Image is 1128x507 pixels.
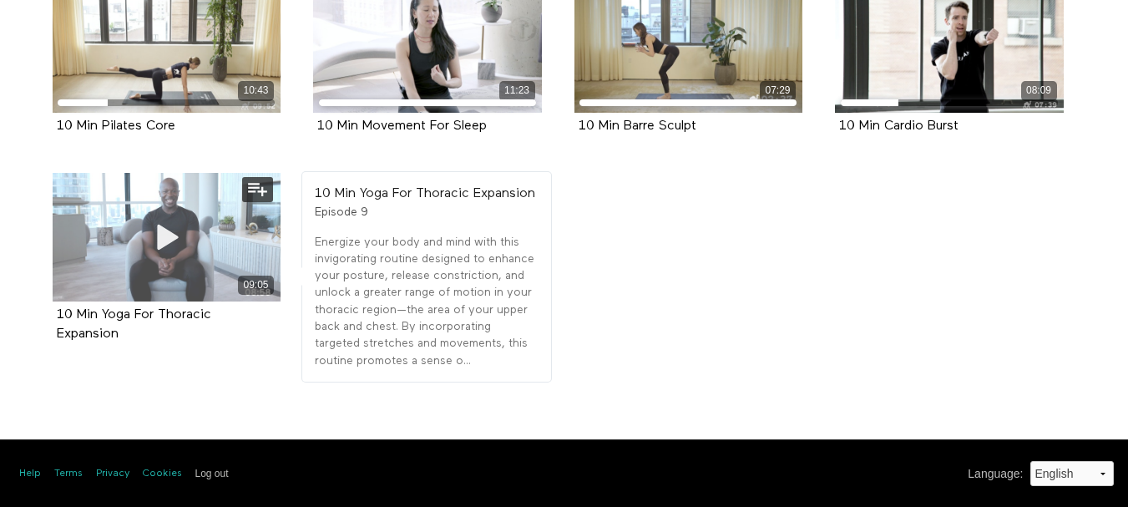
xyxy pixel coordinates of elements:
[19,467,41,481] a: Help
[760,81,796,100] div: 07:29
[315,234,539,369] p: Energize your body and mind with this invigorating routine designed to enhance your posture, rele...
[317,119,487,132] a: 10 Min Movement For Sleep
[1021,81,1057,100] div: 08:09
[238,81,274,100] div: 10:43
[57,308,211,340] a: 10 Min Yoga For Thoracic Expansion
[317,119,487,133] strong: 10 Min Movement For Sleep
[579,119,696,132] a: 10 Min Barre Sculpt
[499,81,535,100] div: 11:23
[315,187,535,200] strong: 10 Min Yoga For Thoracic Expansion
[315,206,368,218] span: Episode 9
[57,308,211,341] strong: 10 Min Yoga For Thoracic Expansion
[968,465,1023,483] label: Language :
[195,468,229,479] input: Log out
[579,119,696,133] strong: 10 Min Barre Sculpt
[839,119,959,132] a: 10 Min Cardio Burst
[839,119,959,133] strong: 10 Min Cardio Burst
[96,467,129,481] a: Privacy
[57,119,175,132] a: 10 Min Pilates Core
[57,119,175,133] strong: 10 Min Pilates Core
[238,276,274,295] div: 09:05
[53,173,281,302] a: 10 Min Yoga For Thoracic Expansion 09:05
[242,177,273,202] button: Add to my list
[54,467,83,481] a: Terms
[143,467,182,481] a: Cookies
